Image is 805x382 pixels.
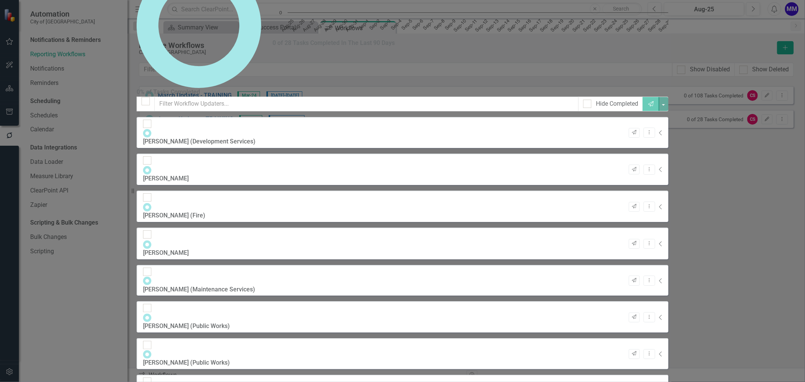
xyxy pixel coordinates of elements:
[279,11,282,15] text: 0
[615,18,629,33] text: Sep-25
[464,18,478,32] text: Sep-11
[358,18,370,31] text: Sep-1
[485,18,500,33] text: Sep-13
[658,18,672,33] text: Sep-29
[345,18,359,33] text: Aug-31
[539,18,554,33] text: Sep-18
[625,18,640,33] text: Sep-26
[474,18,489,33] text: Sep-12
[582,18,597,33] text: Sep-22
[390,18,403,31] text: Sep-4
[401,18,413,31] text: Sep-5
[154,97,579,111] input: Filter Workflow Updaters...
[550,18,564,33] text: Sep-19
[334,18,349,33] text: Aug-30
[323,18,338,33] text: Aug-29
[433,18,446,31] text: Sep-8
[518,18,532,33] text: Sep-16
[137,88,200,95] strong: 0% of Tasks Completed
[604,18,618,33] text: Sep-24
[280,18,295,33] text: Aug-25
[496,18,510,33] text: Sep-14
[143,174,189,183] div: [PERSON_NAME]
[143,137,256,146] div: [PERSON_NAME] (Development Services)
[596,100,638,108] div: Hide Completed
[528,18,543,33] text: Sep-17
[444,18,457,31] text: Sep-9
[143,249,189,257] div: [PERSON_NAME]
[379,18,392,31] text: Sep-3
[647,18,662,33] text: Sep-28
[507,18,521,33] text: Sep-15
[291,18,305,33] text: Aug-26
[313,18,327,33] text: Aug-28
[143,359,230,367] div: [PERSON_NAME] (Public Works)
[272,39,395,46] strong: 0 of 28 Tasks Completed In The Last 90 Days
[572,18,586,33] text: Sep-21
[561,18,575,33] text: Sep-20
[368,18,381,31] text: Sep-2
[422,18,435,31] text: Sep-7
[143,211,205,220] div: [PERSON_NAME] (Fire)
[593,18,608,33] text: Sep-23
[143,285,255,294] div: [PERSON_NAME] (Maintenance Services)
[636,18,651,33] text: Sep-27
[143,322,230,331] div: [PERSON_NAME] (Public Works)
[412,18,424,31] text: Sep-6
[453,18,467,33] text: Sep-10
[302,18,316,33] text: Aug-27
